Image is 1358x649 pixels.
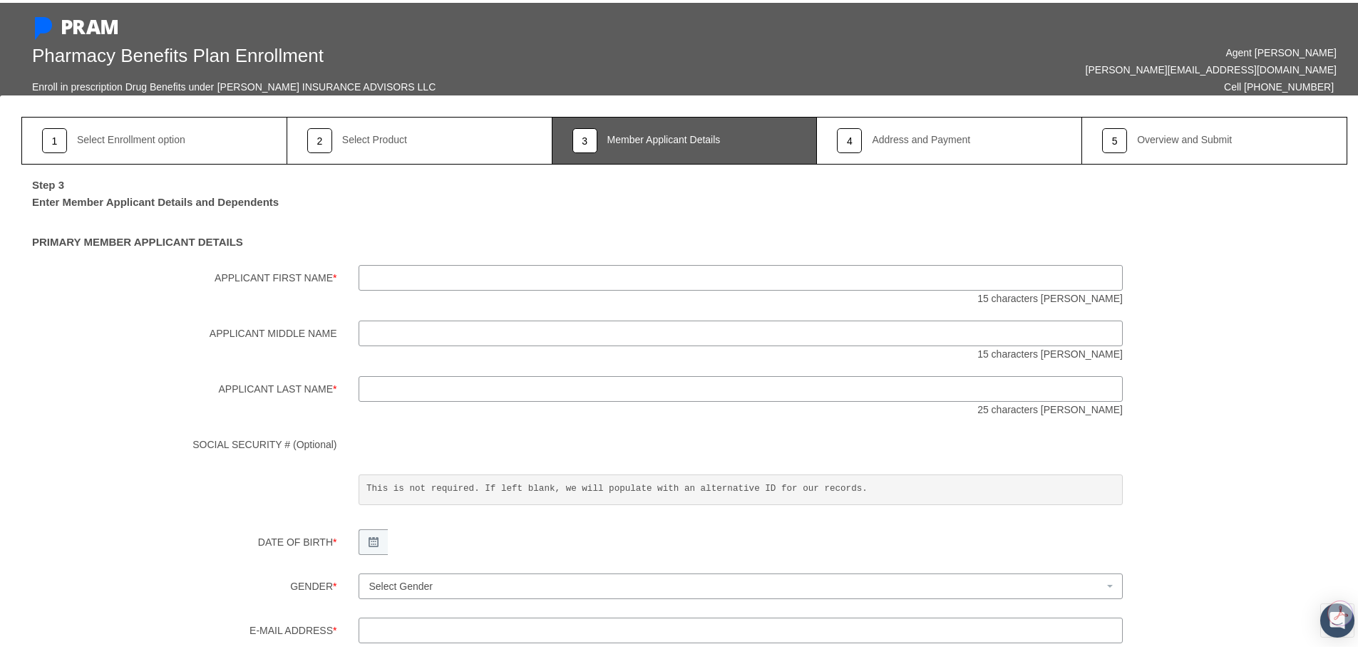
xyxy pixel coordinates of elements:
label: Gender [11,571,348,601]
p: 15 characters [PERSON_NAME] [977,343,1123,359]
img: Pram Partner [32,14,55,37]
div: 4 [837,125,862,150]
img: PRAM_20_x_78.png [62,17,118,31]
div: [PERSON_NAME][EMAIL_ADDRESS][DOMAIN_NAME] [695,58,1337,76]
span: Select Gender [369,578,433,589]
div: 3 [572,125,597,150]
div: Open Intercom Messenger [1320,601,1354,635]
div: 2 [307,125,332,150]
label: SOCIAL SECURITY # (Optional) [11,429,348,455]
div: Enroll in prescription Drug Benefits under [32,76,214,93]
p: 25 characters [PERSON_NAME] [977,399,1123,415]
div: 1 [42,125,67,150]
div: Overview and Submit [1137,132,1232,142]
label: PRIMARY MEMBER APPLICANT DETAILS [21,226,254,248]
label: Applicant Middle Name [11,318,348,359]
div: Select Product [342,132,407,142]
div: Agent [PERSON_NAME] [695,41,1337,58]
label: Applicant Last Name [11,373,348,415]
p: 15 characters [PERSON_NAME] [977,288,1123,303]
div: Member Applicant Details [607,132,721,142]
label: Enter Member Applicant Details and Dependents [21,191,289,212]
div: Select Enrollment option [77,132,185,142]
pre: This is not required. If left blank, we will populate with an alternative ID for our records. [359,472,1123,502]
label: E-mail Address [11,615,348,645]
label: Applicant First Name [11,262,348,303]
div: 5 [1102,125,1127,150]
label: Step 3 [21,169,75,191]
h1: Pharmacy Benefits Plan Enrollment [32,42,674,64]
div: [PERSON_NAME] INSURANCE ADVISORS LLC [217,76,436,93]
div: Address and Payment [872,132,970,142]
div: Cell [PHONE_NUMBER] [1224,76,1334,93]
label: Date of Birth [11,526,348,556]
